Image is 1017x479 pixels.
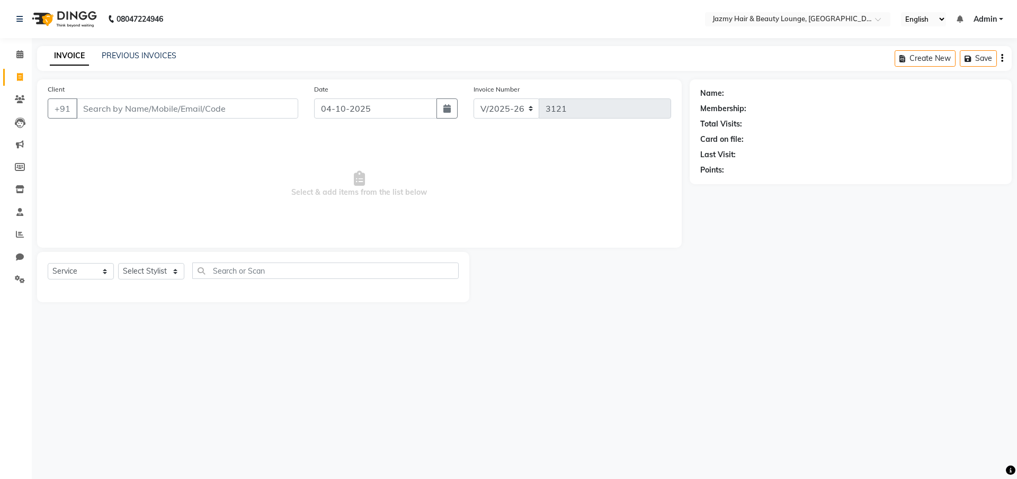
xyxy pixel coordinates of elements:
[700,134,744,145] div: Card on file:
[700,103,746,114] div: Membership:
[50,47,89,66] a: INVOICE
[117,4,163,34] b: 08047224946
[48,85,65,94] label: Client
[960,50,997,67] button: Save
[700,88,724,99] div: Name:
[974,14,997,25] span: Admin
[27,4,100,34] img: logo
[474,85,520,94] label: Invoice Number
[700,165,724,176] div: Points:
[102,51,176,60] a: PREVIOUS INVOICES
[48,131,671,237] span: Select & add items from the list below
[76,98,298,119] input: Search by Name/Mobile/Email/Code
[48,98,77,119] button: +91
[700,119,742,130] div: Total Visits:
[192,263,459,279] input: Search or Scan
[314,85,328,94] label: Date
[700,149,736,160] div: Last Visit:
[895,50,956,67] button: Create New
